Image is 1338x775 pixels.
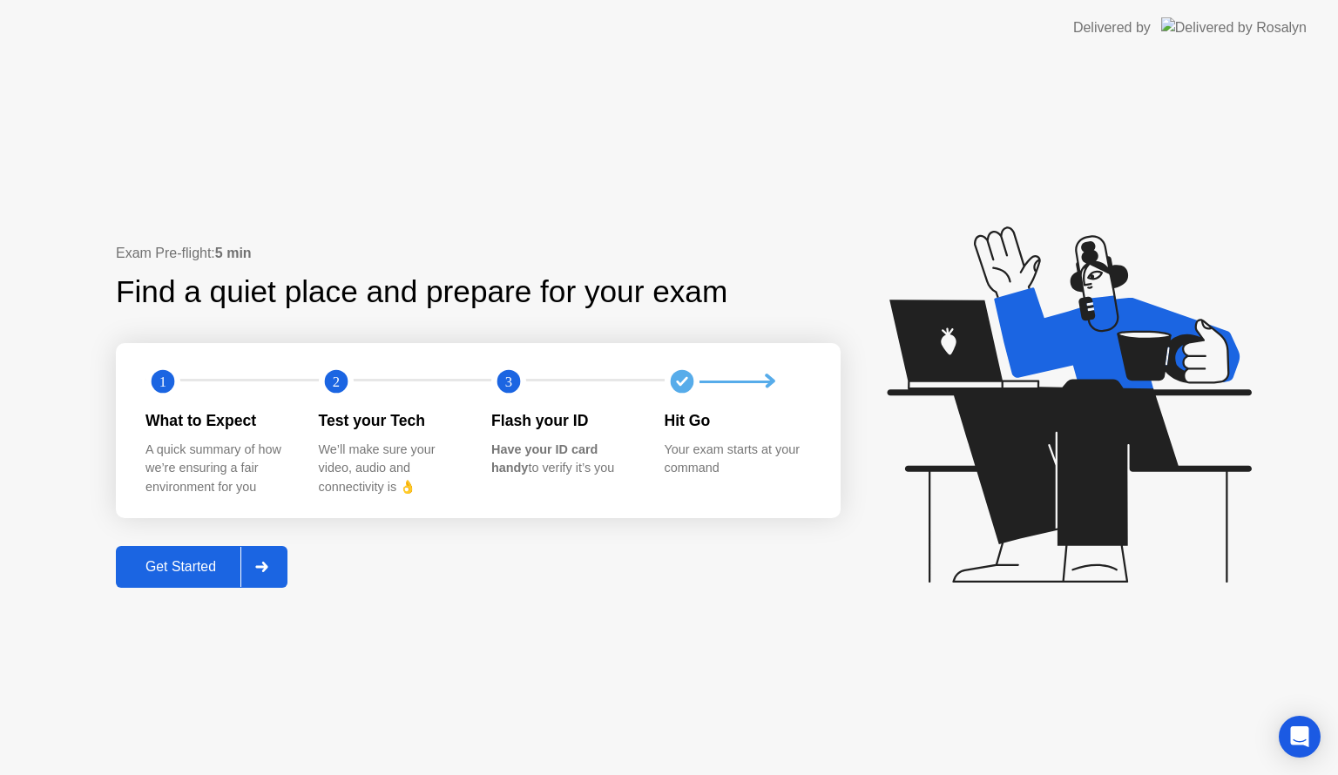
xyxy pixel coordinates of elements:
b: 5 min [215,246,252,260]
b: Have your ID card handy [491,442,598,475]
div: Exam Pre-flight: [116,243,841,264]
div: Delivered by [1073,17,1151,38]
text: 2 [332,374,339,390]
div: We’ll make sure your video, audio and connectivity is 👌 [319,441,464,497]
div: Open Intercom Messenger [1279,716,1321,758]
button: Get Started [116,546,287,588]
text: 3 [505,374,512,390]
div: What to Expect [145,409,291,432]
div: Get Started [121,559,240,575]
text: 1 [159,374,166,390]
div: Find a quiet place and prepare for your exam [116,269,730,315]
div: to verify it’s you [491,441,637,478]
div: Your exam starts at your command [665,441,810,478]
img: Delivered by Rosalyn [1161,17,1307,37]
div: Hit Go [665,409,810,432]
div: A quick summary of how we’re ensuring a fair environment for you [145,441,291,497]
div: Flash your ID [491,409,637,432]
div: Test your Tech [319,409,464,432]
